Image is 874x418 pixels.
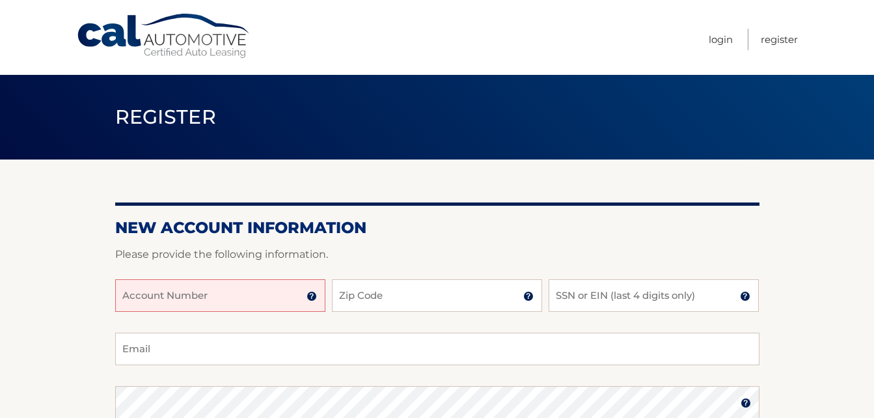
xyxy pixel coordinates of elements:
[115,245,759,264] p: Please provide the following information.
[741,398,751,408] img: tooltip.svg
[761,29,798,50] a: Register
[709,29,733,50] a: Login
[740,291,750,301] img: tooltip.svg
[115,279,325,312] input: Account Number
[523,291,534,301] img: tooltip.svg
[307,291,317,301] img: tooltip.svg
[115,333,759,365] input: Email
[115,218,759,238] h2: New Account Information
[76,13,252,59] a: Cal Automotive
[549,279,759,312] input: SSN or EIN (last 4 digits only)
[332,279,542,312] input: Zip Code
[115,105,217,129] span: Register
